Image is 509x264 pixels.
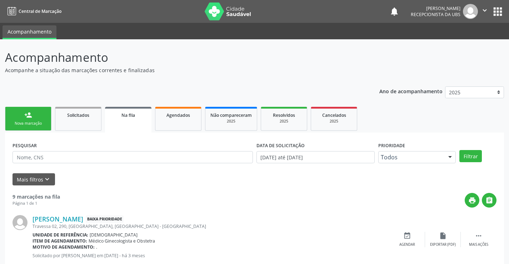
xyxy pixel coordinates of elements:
[475,232,483,240] i: 
[465,193,479,208] button: print
[33,215,83,223] a: [PERSON_NAME]
[379,86,443,95] p: Ano de acompanhamento
[5,49,354,66] p: Acompanhamento
[463,4,478,19] img: img
[389,6,399,16] button: notifications
[482,193,496,208] button: 
[481,6,489,14] i: 
[5,5,61,17] a: Central de Marcação
[469,242,488,247] div: Mais ações
[210,112,252,118] span: Não compareceram
[378,140,405,151] label: Prioridade
[24,111,32,119] div: person_add
[13,140,37,151] label: PESQUISAR
[90,232,138,238] span: [DEMOGRAPHIC_DATA]
[273,112,295,118] span: Resolvidos
[166,112,190,118] span: Agendados
[381,154,441,161] span: Todos
[3,25,56,39] a: Acompanhamento
[411,11,460,18] span: Recepcionista da UBS
[43,175,51,183] i: keyboard_arrow_down
[67,112,89,118] span: Solicitados
[33,253,389,259] p: Solicitado por [PERSON_NAME] em [DATE] - há 3 meses
[13,215,28,230] img: img
[33,244,95,250] b: Motivo de agendamento:
[33,232,88,238] b: Unidade de referência:
[478,4,491,19] button: 
[10,121,46,126] div: Nova marcação
[89,238,155,244] span: Médico Ginecologista e Obstetra
[485,196,493,204] i: 
[86,215,124,223] span: Baixa Prioridade
[316,119,352,124] div: 2025
[96,244,97,250] span: .
[491,5,504,18] button: apps
[459,150,482,162] button: Filtrar
[256,140,305,151] label: DATA DE SOLICITAÇÃO
[256,151,375,163] input: Selecione um intervalo
[322,112,346,118] span: Cancelados
[33,223,389,229] div: Travessa 02, 290, [GEOGRAPHIC_DATA], [GEOGRAPHIC_DATA] - [GEOGRAPHIC_DATA]
[411,5,460,11] div: [PERSON_NAME]
[13,173,55,186] button: Mais filtroskeyboard_arrow_down
[121,112,135,118] span: Na fila
[19,8,61,14] span: Central de Marcação
[468,196,476,204] i: print
[13,200,60,206] div: Página 1 de 1
[399,242,415,247] div: Agendar
[13,193,60,200] strong: 9 marcações na fila
[33,238,87,244] b: Item de agendamento:
[403,232,411,240] i: event_available
[439,232,447,240] i: insert_drive_file
[210,119,252,124] div: 2025
[13,151,253,163] input: Nome, CNS
[430,242,456,247] div: Exportar (PDF)
[266,119,302,124] div: 2025
[5,66,354,74] p: Acompanhe a situação das marcações correntes e finalizadas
